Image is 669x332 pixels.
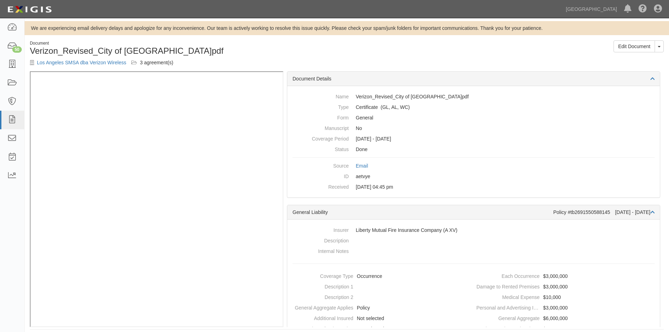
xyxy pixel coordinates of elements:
[293,91,655,102] dd: Verizon_Revised_City of [GEOGRAPHIC_DATA]pdf
[477,302,540,311] dt: Personal and Advertising Injury
[293,123,655,134] dd: No
[293,144,349,153] dt: Status
[293,102,655,112] dd: General Liability Auto Liability Workers Compensation/Employers Liability
[293,102,349,111] dt: Type
[37,60,126,65] a: Los Angeles SMSA dba Verizon Wireless
[293,134,349,142] dt: Coverage Period
[553,209,655,216] div: Policy #tb2691550588145 [DATE] - [DATE]
[126,59,173,66] div: Cell Tower Agreement (A2021-155 (Grand Ave/Monteverde)) Cell Tower Agreement (A2021-064 (Chino Hi...
[293,171,349,180] dt: ID
[5,3,54,16] img: logo-5460c22ac91f19d4615b14bd174203de0afe785f0fc80cf4dbbc73dc1793850b.png
[290,281,353,290] dt: Description 1
[477,302,657,313] dd: $3,000,000
[290,302,471,313] dd: Policy
[477,292,540,301] dt: Medical Expense
[290,313,471,324] dd: Not selected
[293,171,655,182] dd: aetvye
[477,313,540,322] dt: General Aggregate
[293,225,349,234] dt: Insurer
[293,112,349,121] dt: Form
[290,302,353,311] dt: General Aggregate Applies
[293,182,349,190] dt: Received
[287,72,660,86] div: Document Details
[477,281,657,292] dd: $3,000,000
[290,292,353,301] dt: Description 2
[290,271,353,280] dt: Coverage Type
[25,25,669,32] div: We are experiencing email delivery delays and apologize for any inconvenience. Our team is active...
[477,281,540,290] dt: Damage to Rented Premises
[614,40,655,52] a: Edit Document
[290,313,353,322] dt: Additional Insured
[293,144,655,155] dd: Done
[293,182,655,192] dd: [DATE] 04:45 pm
[638,5,647,13] i: Help Center - Complianz
[293,235,349,244] dt: Description
[293,112,655,123] dd: General
[293,225,655,235] dd: Liberty Mutual Fire Insurance Company (A XV)
[477,271,540,280] dt: Each Occurrence
[293,209,553,216] div: General Liability
[30,46,342,56] h1: Verizon_Revised_City of [GEOGRAPHIC_DATA]pdf
[30,40,342,46] div: Document
[290,271,471,281] dd: Occurrence
[293,161,349,169] dt: Source
[293,134,655,144] dd: [DATE] - [DATE]
[12,46,22,53] div: 50
[477,313,657,324] dd: $6,000,000
[477,292,657,302] dd: $10,000
[293,246,349,255] dt: Internal Notes
[293,123,349,132] dt: Manuscript
[293,91,349,100] dt: Name
[477,271,657,281] dd: $3,000,000
[356,163,368,169] a: Email
[562,2,621,16] a: [GEOGRAPHIC_DATA]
